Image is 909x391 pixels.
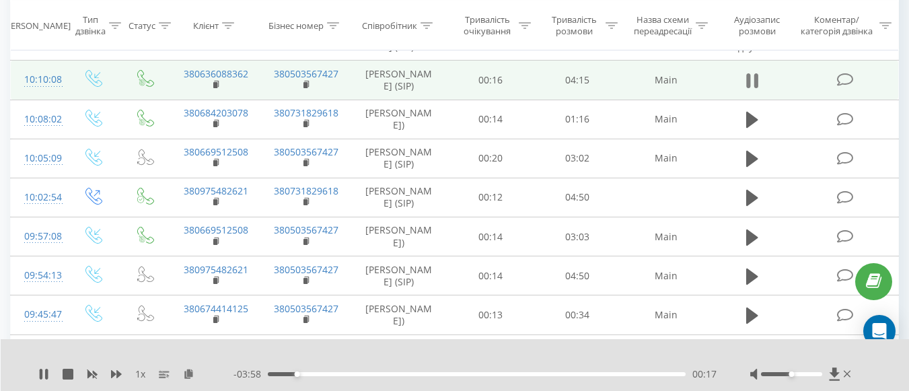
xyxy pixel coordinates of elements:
div: Open Intercom Messenger [863,315,896,347]
td: Main [621,139,711,178]
td: [PERSON_NAME] (SIP) [351,256,447,295]
div: 09:45:47 [24,301,52,328]
td: 04:50 [534,178,621,217]
div: Accessibility label [789,371,794,377]
div: 10:10:08 [24,67,52,93]
div: Тип дзвінка [75,14,106,37]
a: 380636088362 [184,67,248,80]
div: Тривалість очікування [460,14,515,37]
a: 380674414125 [184,302,248,315]
a: 380669512508 [184,145,248,158]
td: Main [621,217,711,256]
div: Тривалість розмови [546,14,602,37]
td: 03:03 [534,217,621,256]
td: [PERSON_NAME] (SIP) [351,61,447,100]
td: [PERSON_NAME]) [351,334,447,374]
td: Main [621,100,711,139]
td: 01:30 [534,334,621,374]
td: 04:15 [534,61,621,100]
div: Клієнт [193,20,219,31]
td: [PERSON_NAME]) [351,217,447,256]
div: 10:08:02 [24,106,52,133]
a: 380503567427 [274,67,338,80]
td: Main [621,61,711,100]
div: 10:05:09 [24,145,52,172]
td: 00:14 [447,256,534,295]
div: Бізнес номер [268,20,324,31]
a: 380731829618 [274,106,338,119]
span: 1 x [135,367,145,381]
a: 380503567427 [274,302,338,315]
a: 380503567427 [274,263,338,276]
td: 04:50 [534,256,621,295]
div: Аудіозапис розмови [723,14,791,37]
td: Main [621,334,711,374]
a: 380503567427 [274,223,338,236]
td: 01:16 [534,100,621,139]
div: 09:54:13 [24,262,52,289]
div: Назва схеми переадресації [633,14,692,37]
span: 00:17 [692,367,717,381]
td: [PERSON_NAME]) [351,100,447,139]
div: 09:57:08 [24,223,52,250]
span: - 03:58 [233,367,268,381]
div: [PERSON_NAME] [3,20,71,31]
div: Співробітник [362,20,417,31]
div: Коментар/категорія дзвінка [797,14,876,37]
a: 380503567427 [274,145,338,158]
td: [PERSON_NAME] (SIP) [351,139,447,178]
div: Accessibility label [295,371,300,377]
td: [PERSON_NAME] (SIP) [351,178,447,217]
td: 00:16 [447,61,534,100]
td: [PERSON_NAME]) [351,295,447,334]
a: 380684203078 [184,106,248,119]
td: 00:34 [534,295,621,334]
td: 00:14 [447,217,534,256]
td: 03:02 [534,139,621,178]
a: 380731829618 [274,184,338,197]
a: 380975482621 [184,184,248,197]
td: 00:12 [447,334,534,374]
div: Статус [129,20,155,31]
td: Main [621,256,711,295]
td: 00:12 [447,178,534,217]
td: Main [621,295,711,334]
td: 00:14 [447,100,534,139]
td: 00:20 [447,139,534,178]
td: 00:13 [447,295,534,334]
div: 10:02:54 [24,184,52,211]
a: 380975482621 [184,263,248,276]
span: Розмова не відбулась [726,28,778,53]
a: 380669512508 [184,223,248,236]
